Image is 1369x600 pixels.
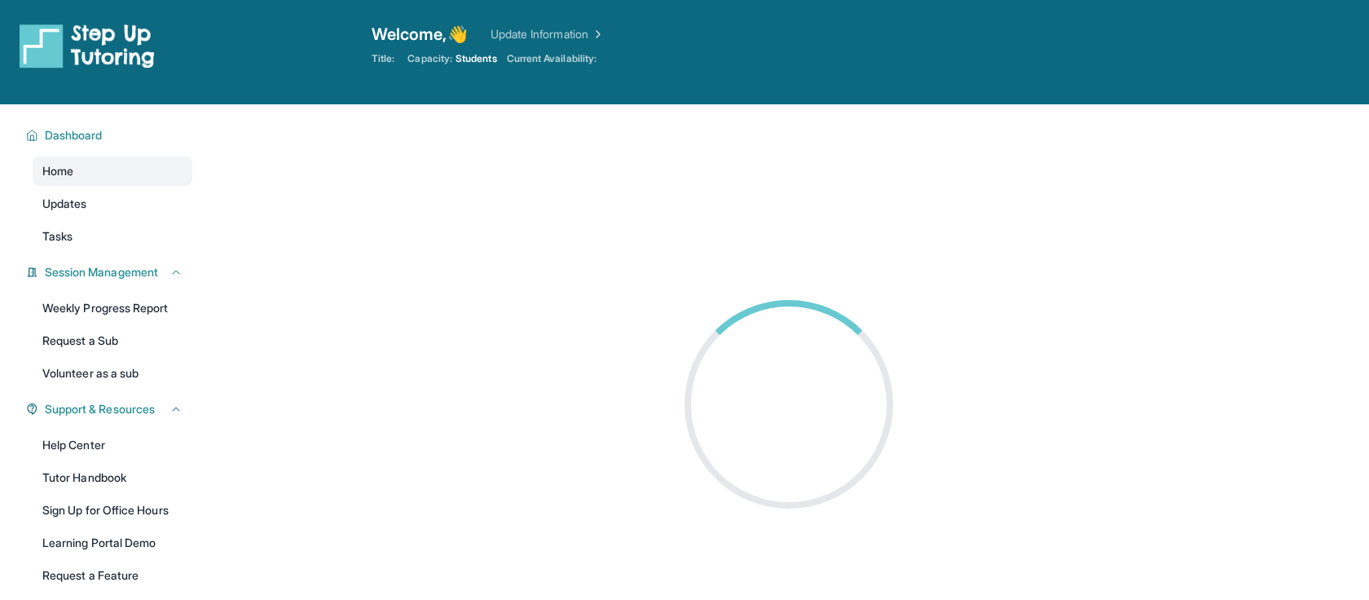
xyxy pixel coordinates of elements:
[33,496,192,525] a: Sign Up for Office Hours
[372,23,468,46] span: Welcome, 👋
[45,401,155,417] span: Support & Resources
[33,463,192,492] a: Tutor Handbook
[38,127,183,143] button: Dashboard
[33,157,192,186] a: Home
[38,401,183,417] button: Support & Resources
[38,264,183,280] button: Session Management
[33,430,192,460] a: Help Center
[33,528,192,558] a: Learning Portal Demo
[33,561,192,590] a: Request a Feature
[20,23,155,68] img: logo
[407,52,452,65] span: Capacity:
[372,52,394,65] span: Title:
[45,127,103,143] span: Dashboard
[456,52,497,65] span: Students
[588,26,605,42] img: Chevron Right
[33,222,192,251] a: Tasks
[33,326,192,355] a: Request a Sub
[491,26,605,42] a: Update Information
[42,196,87,212] span: Updates
[507,52,596,65] span: Current Availability:
[33,189,192,218] a: Updates
[42,228,73,245] span: Tasks
[33,293,192,323] a: Weekly Progress Report
[42,163,73,179] span: Home
[45,264,158,280] span: Session Management
[33,359,192,388] a: Volunteer as a sub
